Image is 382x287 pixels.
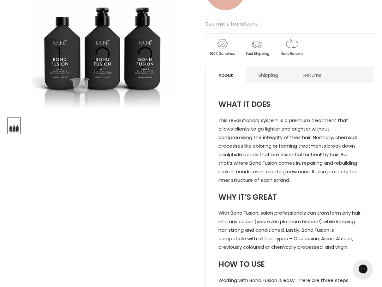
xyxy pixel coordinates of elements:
a: Keune [243,20,259,27]
p: With Bond Fusion, salon professionals can transform any hair into any colour (yes, even platinum ... [218,209,361,253]
a: About [206,67,246,83]
span: See more from [206,20,259,27]
a: Returns [291,67,334,83]
h3: HOW TO USE [218,260,361,268]
a: Shipping [246,67,291,83]
img: returns.gif [275,38,308,57]
button: Keune Bond Fusion Salon Kit (Phase 1 & 2) [8,118,20,134]
div: Product thumbnails [7,116,197,134]
h3: WHAT IT DOES [218,100,361,108]
iframe: Gorgias live chat messenger [350,257,376,281]
p: This revolutionary system is a premium treatment that allows clients to go lighter and brighter w... [218,116,361,186]
img: genuine.gif [206,38,239,57]
img: shipping.gif [240,38,274,57]
img: Keune Bond Fusion Salon Kit (Phase 1 & 2) [9,118,20,133]
h3: WHY IT’S GREAT [218,193,361,201]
